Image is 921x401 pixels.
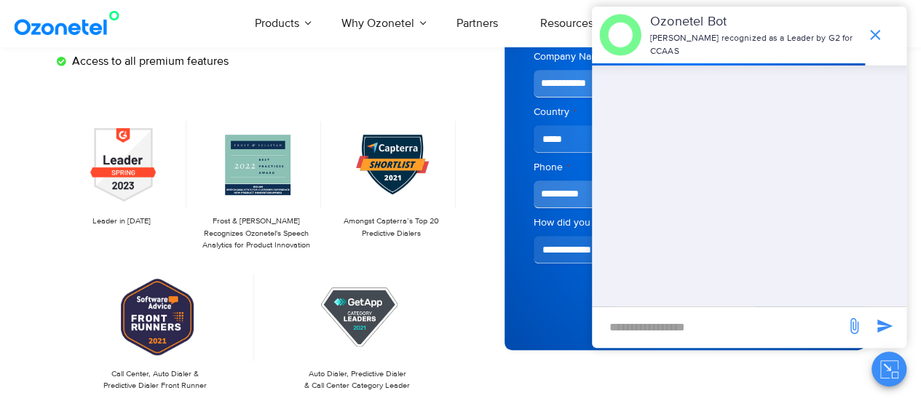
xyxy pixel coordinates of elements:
p: Amongst Capterra’s Top 20 Predictive Dialers [333,215,448,239]
span: send message [870,311,899,341]
label: Phone [534,160,836,175]
label: How did you hear about us? [534,215,836,230]
span: Access to all premium features [68,52,229,70]
label: Country [534,105,836,119]
label: Company Name [534,49,836,64]
div: new-msg-input [599,314,838,341]
p: Frost & [PERSON_NAME] Recognizes Ozonetel's Speech Analytics for Product Innovation [198,215,314,252]
span: end chat or minimize [861,20,890,49]
p: Leader in [DATE] [64,215,180,228]
p: [PERSON_NAME] recognized as a Leader by G2 for CCAAS [650,32,859,58]
img: header [599,14,641,56]
button: Close chat [871,352,906,386]
p: Ozonetel Bot [650,12,859,32]
p: Call Center, Auto Dialer & Predictive Dialer Front Runner [64,368,248,392]
span: send message [839,311,869,341]
p: Auto Dialer, Predictive Dialer & Call Center Category Leader [266,368,449,392]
